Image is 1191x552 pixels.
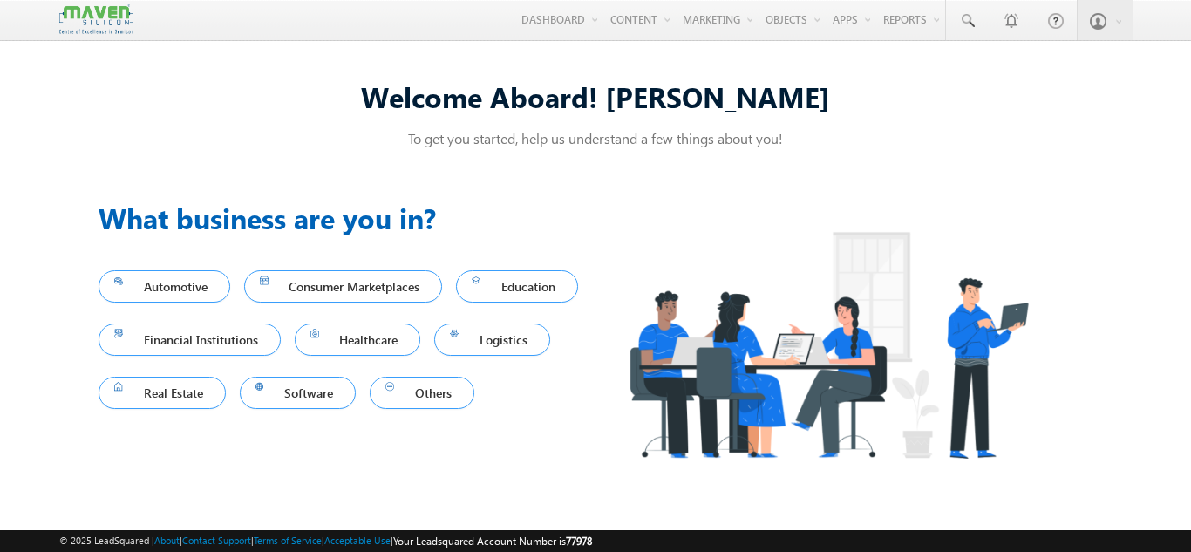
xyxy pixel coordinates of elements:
h3: What business are you in? [99,197,595,239]
span: Logistics [450,328,534,351]
span: Education [472,275,562,298]
span: 77978 [566,535,592,548]
p: To get you started, help us understand a few things about you! [99,129,1092,147]
a: Acceptable Use [324,535,391,546]
span: © 2025 LeadSquared | | | | | [59,533,592,549]
img: Industry.png [595,197,1061,493]
span: Software [255,381,341,405]
span: Automotive [114,275,214,298]
a: About [154,535,180,546]
span: Financial Institutions [114,328,265,351]
span: Healthcare [310,328,405,351]
span: Real Estate [114,381,210,405]
a: Terms of Service [254,535,322,546]
div: Welcome Aboard! [PERSON_NAME] [99,78,1092,115]
span: Your Leadsquared Account Number is [393,535,592,548]
span: Others [385,381,459,405]
span: Consumer Marketplaces [260,275,427,298]
img: Custom Logo [59,4,133,35]
a: Contact Support [182,535,251,546]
